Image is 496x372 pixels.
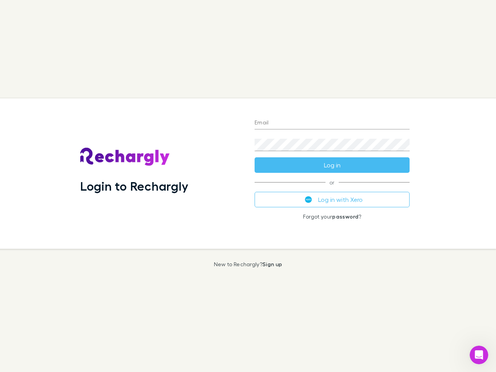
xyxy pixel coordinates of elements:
img: Rechargly's Logo [80,148,170,166]
button: Log in with Xero [255,192,410,207]
iframe: Intercom live chat [470,346,488,364]
p: Forgot your ? [255,214,410,220]
p: New to Rechargly? [214,261,282,267]
span: or [255,182,410,183]
a: Sign up [262,261,282,267]
button: Log in [255,157,410,173]
a: password [332,213,358,220]
h1: Login to Rechargly [80,179,188,193]
img: Xero's logo [305,196,312,203]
